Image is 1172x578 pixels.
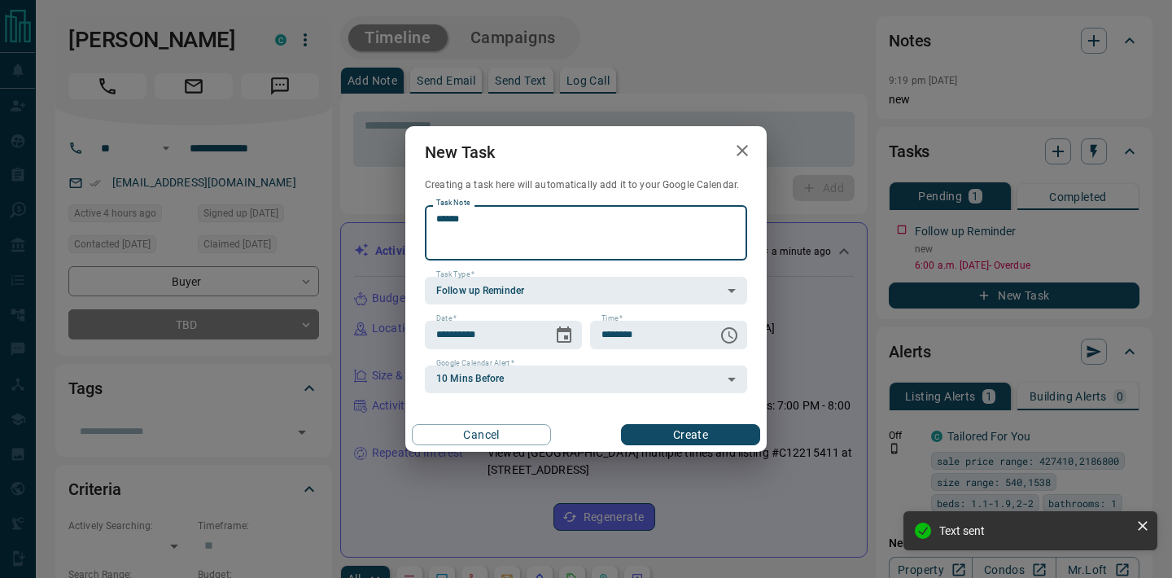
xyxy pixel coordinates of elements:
[412,424,551,445] button: Cancel
[621,424,760,445] button: Create
[405,126,514,178] h2: New Task
[425,277,747,304] div: Follow up Reminder
[939,524,1130,537] div: Text sent
[548,319,580,352] button: Choose date, selected date is Sep 14, 2025
[436,358,514,369] label: Google Calendar Alert
[601,313,623,324] label: Time
[436,198,470,208] label: Task Note
[425,178,747,192] p: Creating a task here will automatically add it to your Google Calendar.
[436,269,474,280] label: Task Type
[436,313,457,324] label: Date
[425,366,747,393] div: 10 Mins Before
[713,319,746,352] button: Choose time, selected time is 6:00 AM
